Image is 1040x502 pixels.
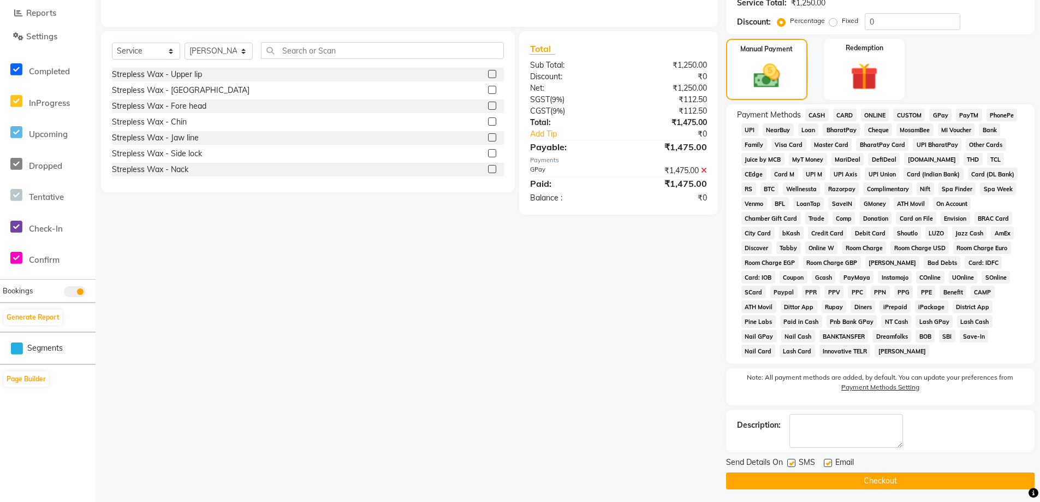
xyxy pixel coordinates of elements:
span: SMS [799,457,815,470]
span: Reports [26,8,56,18]
span: City Card [741,227,775,239]
span: Bookings [3,286,33,295]
span: UPI Axis [830,168,860,180]
span: BANKTANSFER [819,330,869,342]
div: ₹1,475.00 [619,177,715,190]
span: Debit Card [851,227,889,239]
span: LUZO [925,227,948,239]
span: CARD [833,109,857,121]
div: Strepless Wax - Nack [112,164,188,175]
span: TCL [987,153,1005,166]
span: Email [835,457,854,470]
span: 9% [552,107,563,115]
span: PPN [871,286,890,298]
img: _cash.svg [745,61,788,91]
span: Envision [941,212,970,225]
span: DefiDeal [868,153,900,166]
span: bKash [779,227,804,239]
span: RS [741,182,756,195]
span: Bank [979,123,1000,136]
span: Visa Card [771,138,806,151]
div: Discount: [522,71,619,82]
span: Pnb Bank GPay [827,315,877,328]
span: Dittor App [781,300,817,313]
span: Benefit [940,286,966,298]
span: Tentative [29,192,64,202]
span: PPC [848,286,866,298]
div: GPay [522,165,619,176]
span: Master Card [811,138,852,151]
span: Card M [771,168,798,180]
label: Redemption [846,43,883,53]
span: iPackage [915,300,948,313]
span: THD [964,153,983,166]
span: Venmo [741,197,767,210]
span: Nail GPay [741,330,777,342]
div: Paid: [522,177,619,190]
div: Strepless Wax - Upper lip [112,69,202,80]
label: Fixed [842,16,858,26]
span: Room Charge [842,241,886,254]
div: Strepless Wax - Fore head [112,101,206,112]
div: Sub Total: [522,60,619,71]
div: Payments [530,156,707,165]
span: Innovative TELR [819,345,871,357]
span: BRAC Card [974,212,1013,225]
span: Nail Cash [781,330,815,342]
div: Discount: [737,16,771,28]
div: Strepless Wax - [GEOGRAPHIC_DATA] [112,85,249,96]
span: Online W [805,241,838,254]
span: Discover [741,241,772,254]
span: Other Cards [966,138,1006,151]
span: District App [953,300,993,313]
span: Trade [805,212,828,225]
span: Coupon [780,271,807,284]
button: Page Builder [4,371,49,387]
span: Juice by MCB [741,153,785,166]
span: Nail Card [741,345,775,357]
span: Completed [29,66,70,76]
span: Complimentary [863,182,912,195]
div: Strepless Wax - Chin [112,116,187,128]
div: ₹112.50 [619,105,715,117]
span: Razorpay [824,182,859,195]
span: Send Details On [726,457,783,470]
span: Room Charge EGP [741,256,799,269]
span: SBI [939,330,955,342]
span: CASH [805,109,829,121]
span: [PERSON_NAME] [875,345,929,357]
span: MosamBee [896,123,934,136]
div: ₹1,250.00 [619,60,715,71]
span: PhonePe [986,109,1018,121]
span: Rupay [822,300,847,313]
span: SGST [530,95,550,104]
span: Gcash [812,271,836,284]
button: Checkout [726,473,1035,489]
span: Payment Methods [737,109,801,121]
span: Settings [26,31,57,42]
span: UPI [741,123,758,136]
span: NT Cash [881,315,911,328]
a: Add Tip [522,128,634,140]
div: ₹1,475.00 [619,140,715,153]
span: UOnline [949,271,978,284]
div: ₹0 [635,128,715,140]
label: Payment Methods Setting [841,382,919,392]
span: Credit Card [808,227,847,239]
span: UPI M [803,168,826,180]
span: Nift [917,182,934,195]
span: Tabby [776,241,801,254]
span: BharatPay Card [856,138,908,151]
span: Dropped [29,161,62,171]
span: GPay [929,109,952,121]
span: SaveIN [828,197,855,210]
span: Card: IOB [741,271,775,284]
span: Save-In [960,330,989,342]
span: Upcoming [29,129,68,139]
span: Diners [851,300,875,313]
span: PayTM [956,109,982,121]
span: [PERSON_NAME] [865,256,920,269]
span: BFL [771,197,789,210]
div: ₹0 [619,71,715,82]
span: CAMP [971,286,995,298]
